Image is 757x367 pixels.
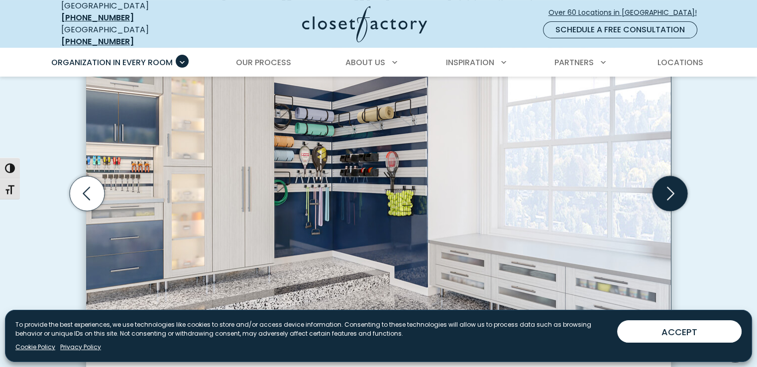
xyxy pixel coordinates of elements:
img: Closet Factory Logo [302,6,427,42]
a: [PHONE_NUMBER] [61,36,134,47]
a: Over 60 Locations in [GEOGRAPHIC_DATA]! [548,4,705,21]
span: Locations [657,57,703,68]
a: Schedule a Free Consultation [543,21,697,38]
button: ACCEPT [617,320,742,343]
img: Garage setup with mounted sports gear organizers, cabinetry with lighting, and a wraparound bench [86,31,671,337]
button: Previous slide [66,172,108,215]
button: Next slide [649,172,691,215]
span: Partners [554,57,594,68]
span: Inspiration [446,57,494,68]
span: About Us [345,57,385,68]
div: [GEOGRAPHIC_DATA] [61,24,206,48]
p: To provide the best experiences, we use technologies like cookies to store and/or access device i... [15,320,609,338]
a: Cookie Policy [15,343,55,352]
nav: Primary Menu [44,49,713,77]
span: Organization in Every Room [51,57,173,68]
a: [PHONE_NUMBER] [61,12,134,23]
span: Over 60 Locations in [GEOGRAPHIC_DATA]! [548,7,705,18]
span: Our Process [236,57,291,68]
a: Privacy Policy [60,343,101,352]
